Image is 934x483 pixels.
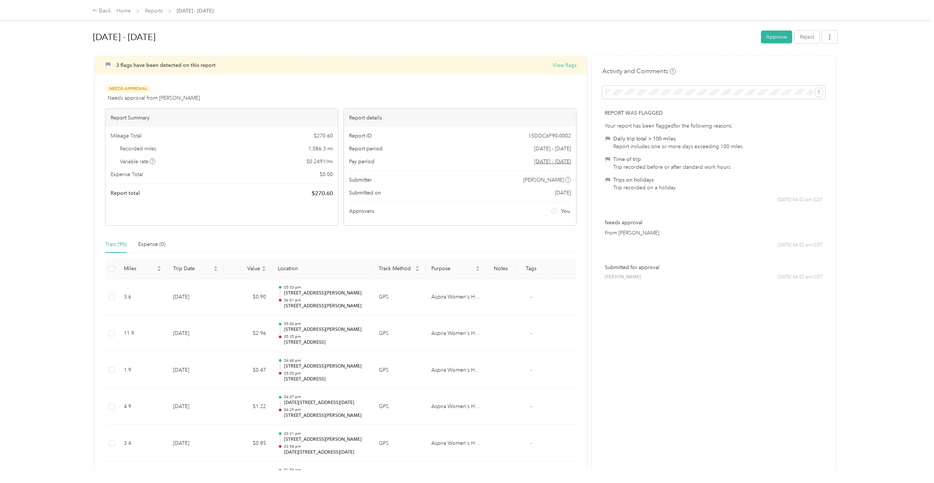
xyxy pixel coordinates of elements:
span: caret-down [157,268,161,272]
p: 04:07 pm [284,394,367,400]
p: Report was flagged [605,109,823,117]
p: 05:05 pm [284,371,367,376]
p: [DATE][STREET_ADDRESS][DATE] [284,400,367,406]
span: [DATE] - [DATE] [177,7,213,15]
button: Approve [761,31,792,43]
span: [PERSON_NAME] [605,274,641,280]
span: 3 flags have been detected on this report [116,62,216,68]
span: You [561,207,570,215]
p: 01:58 pm [284,468,367,473]
span: Approvers [349,207,374,215]
p: [STREET_ADDRESS][PERSON_NAME] [284,303,367,310]
span: caret-down [415,268,420,272]
span: Report period [349,145,382,153]
span: [DATE] 04:02 pm CDT [777,274,823,280]
td: [DATE] [167,389,224,425]
div: Report includes one or more days exceeding 100 miles. [613,143,744,150]
th: Purpose [425,259,486,279]
span: $ 270.60 [314,132,333,140]
span: - [531,403,532,409]
p: 05:35 pm [284,334,367,339]
span: Value [230,265,261,272]
td: 3.6 [118,279,167,316]
td: 3.4 [118,425,167,462]
th: Location [272,259,373,279]
td: $1.22 [224,389,272,425]
span: [PERSON_NAME] [523,176,564,184]
div: Back [93,7,112,15]
p: 05:06 pm [284,321,367,326]
th: Track Method [373,259,425,279]
p: [STREET_ADDRESS] [284,376,367,383]
td: GPS [373,425,425,462]
th: Tags [516,259,546,279]
span: $ 0.2491 / mi [306,158,333,165]
td: $2.96 [224,315,272,352]
td: 11.9 [118,315,167,352]
span: 15DDC6F90-0002 [528,132,571,140]
p: 06:01 pm [284,298,367,303]
p: Submitted for approval [605,264,823,271]
div: Expense (0) [138,240,165,248]
div: Report details [344,109,576,127]
span: Expense Total [111,171,143,178]
span: [DATE] 04:02 pm CDT [777,197,823,203]
span: 1,086.3 mi [308,145,333,153]
span: [DATE] 04:02 pm CDT [777,242,823,248]
td: Aspira Women's Health [425,279,486,316]
td: [DATE] [167,425,224,462]
span: caret-up [475,265,480,269]
span: - [531,330,532,336]
p: [STREET_ADDRESS][PERSON_NAME] [284,412,367,419]
span: Recorded miles [120,145,156,153]
p: [STREET_ADDRESS][PERSON_NAME] [284,290,367,297]
th: Miles [118,259,167,279]
span: - [531,440,532,446]
span: Go to pay period [534,158,571,165]
div: Trip recorded on a holiday. [613,184,677,192]
td: GPS [373,352,425,389]
button: Reject [795,31,819,43]
span: Mileage Total [111,132,141,140]
td: [DATE] [167,315,224,352]
div: Daily trip total > 100 miles [613,135,744,143]
p: [STREET_ADDRESS][PERSON_NAME] [284,363,367,370]
span: Needs Approval [105,85,151,93]
td: Aspira Women's Health [425,389,486,425]
td: GPS [373,315,425,352]
span: Needs approval from [PERSON_NAME] [108,94,200,102]
td: [DATE] [167,352,224,389]
td: Aspira Women's Health [425,425,486,462]
h1: Sep 1 - 30, 2025 [93,28,756,46]
span: [DATE] [555,189,571,197]
div: Your report has been flagged for the following reasons: [605,122,823,130]
h4: Activity and Comments [602,67,676,76]
div: Trip recorded before or after standard work hours. [613,163,732,171]
td: $0.47 [224,352,272,389]
p: [DATE][STREET_ADDRESS][DATE] [284,449,367,456]
div: Time of trip [613,155,732,163]
span: Report total [111,189,140,197]
span: caret-down [262,268,266,272]
p: From [PERSON_NAME] [605,229,823,237]
td: Aspira Women's Health [425,352,486,389]
span: caret-up [415,265,420,269]
td: $0.90 [224,279,272,316]
th: Notes [486,259,516,279]
span: Pay period [349,158,374,165]
td: [DATE] [167,279,224,316]
span: Miles [124,265,155,272]
a: Reports [145,8,163,14]
iframe: Everlance-gr Chat Button Frame [893,442,934,483]
td: Aspira Women's Health [425,315,486,352]
span: caret-up [213,265,218,269]
td: GPS [373,389,425,425]
span: Submitter [349,176,372,184]
span: $ 0.00 [320,171,333,178]
span: [DATE] - [DATE] [534,145,571,153]
th: Trip Date [167,259,224,279]
p: 03:31 pm [284,431,367,436]
span: caret-up [157,265,161,269]
p: [STREET_ADDRESS][PERSON_NAME] [284,326,367,333]
span: Submitted on [349,189,381,197]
